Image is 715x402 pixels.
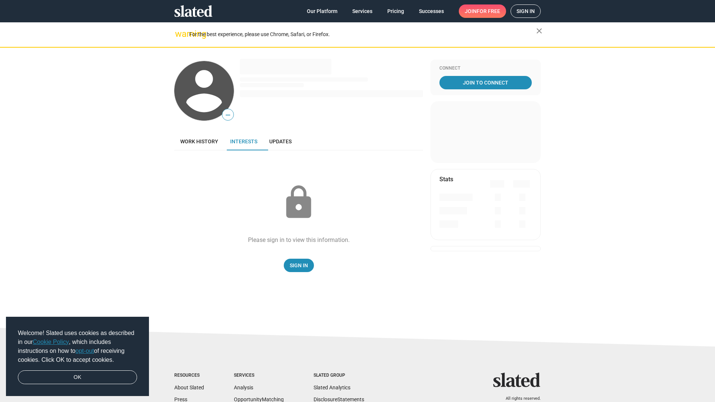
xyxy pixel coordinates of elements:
a: dismiss cookie message [18,370,137,385]
a: Analysis [234,385,253,390]
span: for free [477,4,500,18]
span: Sign in [517,5,535,17]
mat-icon: warning [175,29,184,38]
span: Work history [180,138,218,144]
div: cookieconsent [6,317,149,396]
span: — [222,110,233,120]
a: About Slated [174,385,204,390]
a: Interests [224,133,263,150]
span: Services [352,4,372,18]
a: Slated Analytics [314,385,350,390]
a: Sign In [284,259,314,272]
div: Services [234,373,284,379]
a: Cookie Policy [33,339,69,345]
span: Successes [419,4,444,18]
span: Sign In [290,259,308,272]
div: Slated Group [314,373,364,379]
mat-card-title: Stats [439,175,453,183]
a: Join To Connect [439,76,532,89]
div: Connect [439,66,532,71]
span: Our Platform [307,4,337,18]
span: Join [465,4,500,18]
a: Successes [413,4,450,18]
a: Updates [263,133,298,150]
span: Welcome! Slated uses cookies as described in our , which includes instructions on how to of recei... [18,329,137,364]
div: Please sign in to view this information. [248,236,350,244]
span: Interests [230,138,257,144]
div: For the best experience, please use Chrome, Safari, or Firefox. [189,29,536,39]
a: Pricing [381,4,410,18]
span: Pricing [387,4,404,18]
mat-icon: lock [280,184,317,221]
a: Services [346,4,378,18]
a: opt-out [76,348,94,354]
a: Sign in [511,4,541,18]
span: Updates [269,138,292,144]
span: Join To Connect [441,76,530,89]
a: Joinfor free [459,4,506,18]
a: Work history [174,133,224,150]
div: Resources [174,373,204,379]
a: Our Platform [301,4,343,18]
mat-icon: close [535,26,544,35]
